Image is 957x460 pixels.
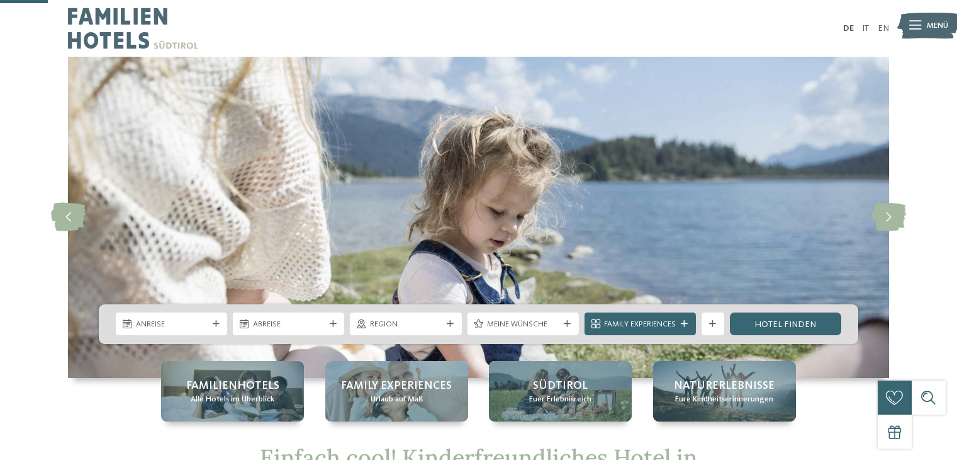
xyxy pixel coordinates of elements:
[341,378,452,394] span: Family Experiences
[370,319,442,330] span: Region
[529,394,591,405] span: Euer Erlebnisreich
[843,24,854,33] a: DE
[674,378,775,394] span: Naturerlebnisse
[161,361,304,422] a: Kinderfreundliches Hotel in Südtirol mit Pool gesucht? Familienhotels Alle Hotels im Überblick
[533,378,588,394] span: Südtirol
[253,319,325,330] span: Abreise
[136,319,208,330] span: Anreise
[489,361,632,422] a: Kinderfreundliches Hotel in Südtirol mit Pool gesucht? Südtirol Euer Erlebnisreich
[653,361,796,422] a: Kinderfreundliches Hotel in Südtirol mit Pool gesucht? Naturerlebnisse Eure Kindheitserinnerungen
[325,361,468,422] a: Kinderfreundliches Hotel in Südtirol mit Pool gesucht? Family Experiences Urlaub auf Maß
[371,394,423,405] span: Urlaub auf Maß
[878,24,889,33] a: EN
[191,394,274,405] span: Alle Hotels im Überblick
[487,319,559,330] span: Meine Wünsche
[604,319,676,330] span: Family Experiences
[862,24,869,33] a: IT
[730,313,841,335] a: Hotel finden
[675,394,773,405] span: Eure Kindheitserinnerungen
[68,57,889,378] img: Kinderfreundliches Hotel in Südtirol mit Pool gesucht?
[186,378,279,394] span: Familienhotels
[927,20,948,32] span: Menü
